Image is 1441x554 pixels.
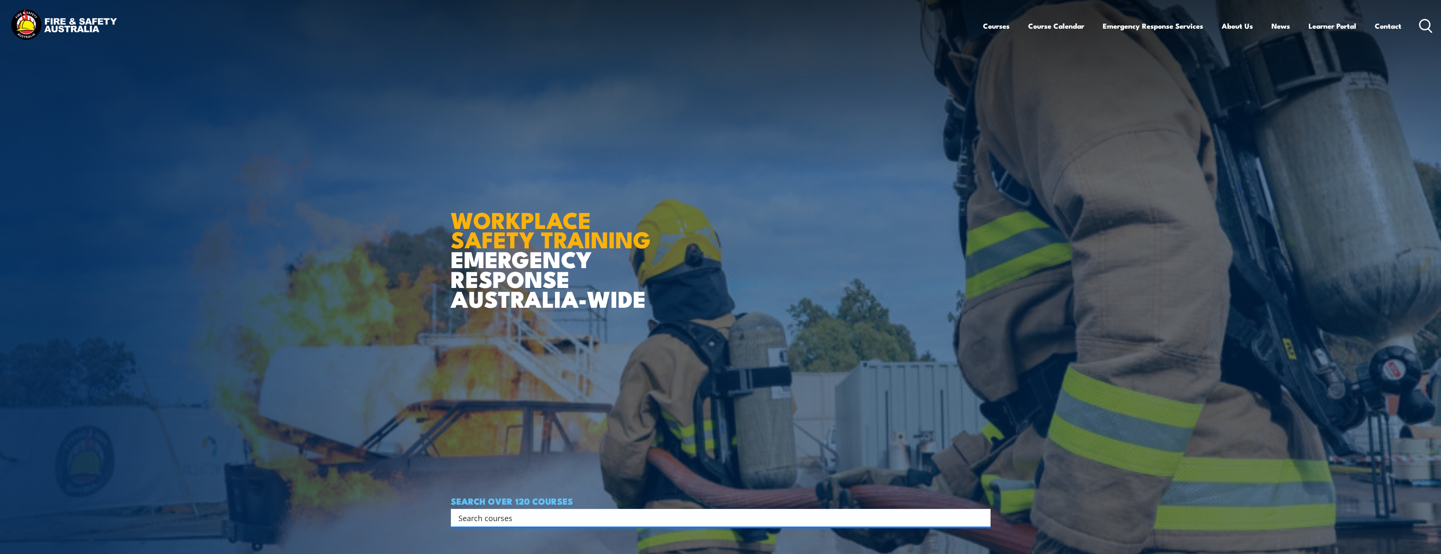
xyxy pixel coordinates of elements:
strong: WORKPLACE SAFETY TRAINING [451,202,651,256]
form: Search form [460,512,974,524]
button: Search magnifier button [976,512,988,524]
a: Learner Portal [1309,15,1356,37]
input: Search input [458,511,972,524]
h4: SEARCH OVER 120 COURSES [451,496,991,506]
a: Emergency Response Services [1103,15,1203,37]
a: Course Calendar [1028,15,1084,37]
a: Contact [1375,15,1401,37]
h1: EMERGENCY RESPONSE AUSTRALIA-WIDE [451,188,657,308]
a: About Us [1222,15,1253,37]
a: Courses [983,15,1010,37]
a: News [1271,15,1290,37]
